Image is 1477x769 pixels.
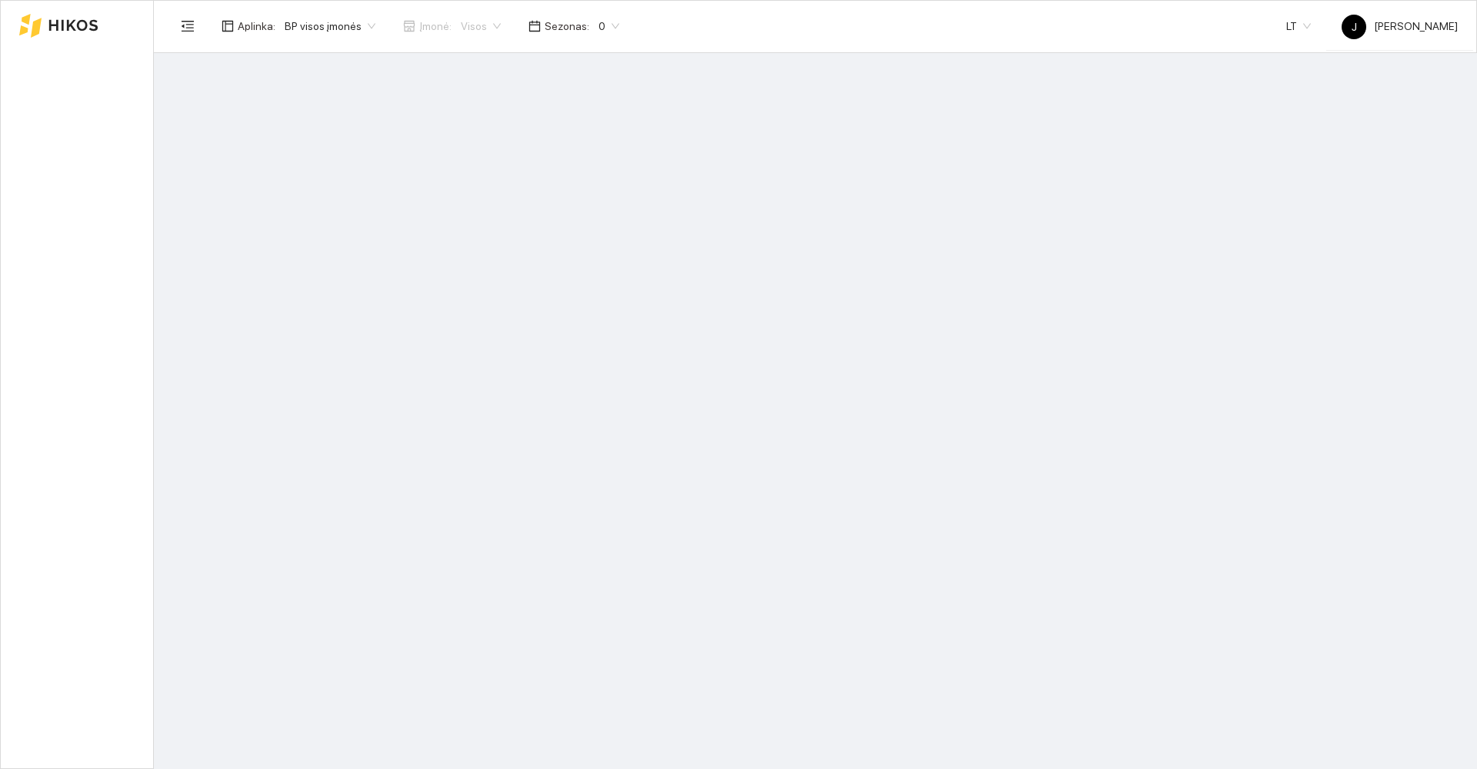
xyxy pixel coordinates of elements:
[403,20,415,32] span: shop
[285,15,375,38] span: BP visos įmonės
[1286,15,1311,38] span: LT
[181,19,195,33] span: menu-fold
[419,18,452,35] span: Įmonė :
[1352,15,1357,39] span: J
[461,15,501,38] span: Visos
[545,18,589,35] span: Sezonas :
[222,20,234,32] span: layout
[172,11,203,42] button: menu-fold
[598,15,619,38] span: 0
[238,18,275,35] span: Aplinka :
[528,20,541,32] span: calendar
[1342,20,1458,32] span: [PERSON_NAME]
